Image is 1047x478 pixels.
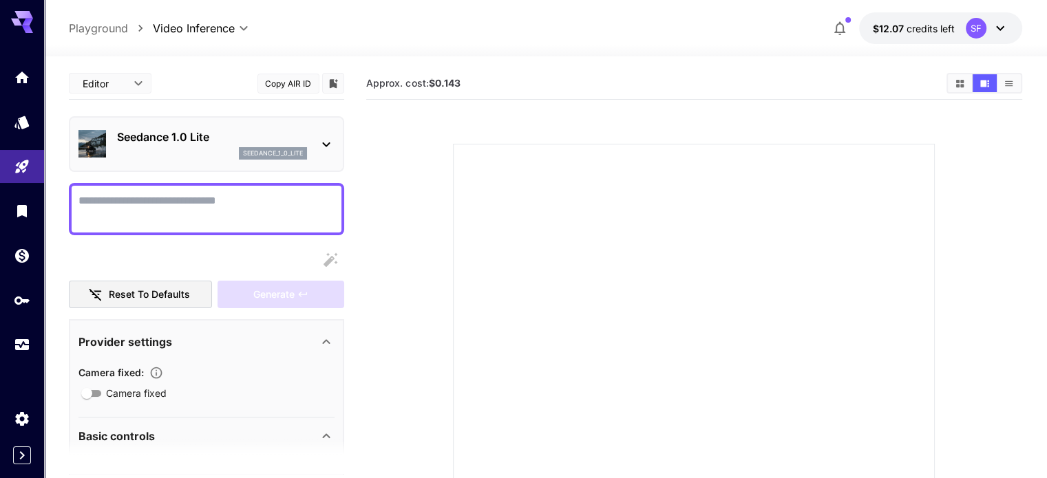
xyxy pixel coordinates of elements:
span: Editor [83,76,125,91]
div: Home [14,69,30,86]
span: Camera fixed [106,386,167,400]
span: Camera fixed : [78,367,144,378]
div: Wallet [14,247,30,264]
span: Approx. cost: [366,77,460,89]
div: Basic controls [78,420,335,453]
a: Playground [69,20,128,36]
div: Models [14,113,30,131]
div: Usage [14,336,30,354]
p: Seedance 1.0 Lite [117,129,307,145]
span: Video Inference [153,20,235,36]
div: Playground [14,158,30,175]
button: Copy AIR ID [257,74,319,94]
p: Provider settings [78,334,172,350]
div: Library [14,202,30,219]
button: Expand sidebar [13,446,31,464]
div: Seedance 1.0 Liteseedance_1_0_lite [78,123,335,165]
b: $0.143 [428,77,460,89]
div: SF [966,18,986,39]
span: $12.07 [873,23,907,34]
div: Provider settings [78,325,335,358]
p: Basic controls [78,428,155,444]
div: API Keys [14,292,30,309]
button: Reset to defaults [69,281,212,309]
div: Settings [14,410,30,427]
nav: breadcrumb [69,20,153,36]
div: Show media in grid viewShow media in video viewShow media in list view [946,73,1022,94]
button: Show media in video view [973,74,997,92]
div: $12.06694 [873,21,955,36]
button: Show media in grid view [948,74,972,92]
button: Add to library [327,75,339,91]
button: $12.06694SF [859,12,1022,44]
span: credits left [907,23,955,34]
button: Show media in list view [997,74,1021,92]
p: seedance_1_0_lite [243,149,303,158]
